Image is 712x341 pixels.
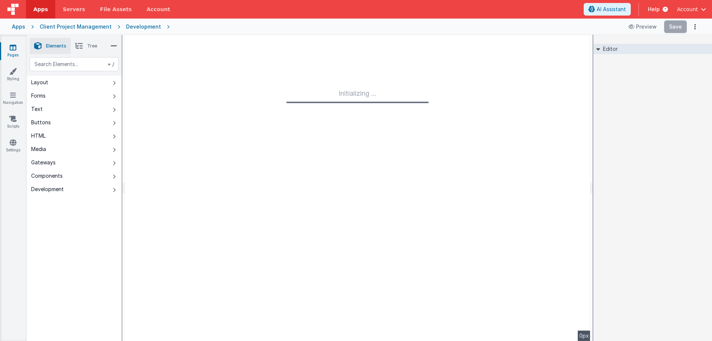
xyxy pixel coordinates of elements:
div: --> [125,35,590,341]
input: Search Elements... [30,57,119,71]
span: File Assets [100,6,132,13]
button: AI Assistant [584,3,631,16]
span: Help [648,6,660,13]
button: Options [690,22,700,32]
div: Text [31,105,43,113]
div: Gateways [31,159,56,166]
div: Development [31,186,64,193]
div: Forms [31,92,46,99]
button: Save [664,20,687,33]
span: AI Assistant [597,6,626,13]
button: Media [27,142,122,156]
div: Media [31,145,46,153]
span: Account [677,6,698,13]
div: Layout [31,79,48,86]
button: Gateways [27,156,122,169]
h2: Editor [600,44,618,54]
span: + / [106,57,114,71]
div: Buttons [31,119,51,126]
button: Account [677,6,706,13]
div: Components [31,172,63,180]
button: HTML [27,129,122,142]
span: Tree [87,43,97,49]
div: Apps [12,23,25,30]
span: Servers [63,6,85,13]
button: Components [27,169,122,183]
span: Apps [33,6,48,13]
button: Development [27,183,122,196]
div: Development [126,23,161,30]
span: Elements [46,43,66,49]
button: Buttons [27,116,122,129]
button: Text [27,102,122,116]
button: Forms [27,89,122,102]
div: Initializing ... [286,88,429,103]
button: Preview [624,21,661,33]
button: Layout [27,76,122,89]
div: 0px [578,331,590,341]
div: Client Project Management [40,23,112,30]
div: HTML [31,132,46,140]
